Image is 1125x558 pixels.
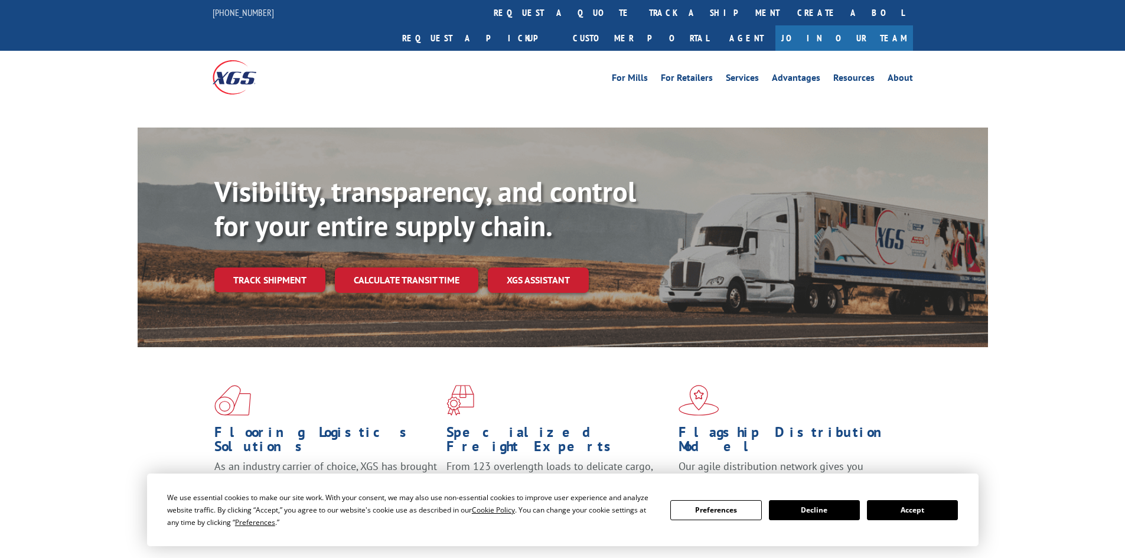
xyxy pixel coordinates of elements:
h1: Flooring Logistics Solutions [214,425,438,459]
a: Join Our Team [775,25,913,51]
h1: Specialized Freight Experts [446,425,670,459]
a: About [888,73,913,86]
p: From 123 overlength loads to delicate cargo, our experienced staff knows the best way to move you... [446,459,670,512]
h1: Flagship Distribution Model [679,425,902,459]
div: Cookie Consent Prompt [147,474,979,546]
a: Customer Portal [564,25,718,51]
span: Cookie Policy [472,505,515,515]
a: Calculate transit time [335,267,478,293]
a: Agent [718,25,775,51]
span: Preferences [235,517,275,527]
b: Visibility, transparency, and control for your entire supply chain. [214,173,636,244]
a: Track shipment [214,267,325,292]
a: Request a pickup [393,25,564,51]
button: Accept [867,500,958,520]
a: [PHONE_NUMBER] [213,6,274,18]
button: Decline [769,500,860,520]
a: Services [726,73,759,86]
a: For Mills [612,73,648,86]
a: Resources [833,73,875,86]
a: Advantages [772,73,820,86]
button: Preferences [670,500,761,520]
a: XGS ASSISTANT [488,267,589,293]
div: We use essential cookies to make our site work. With your consent, we may also use non-essential ... [167,491,656,528]
img: xgs-icon-focused-on-flooring-red [446,385,474,416]
img: xgs-icon-flagship-distribution-model-red [679,385,719,416]
img: xgs-icon-total-supply-chain-intelligence-red [214,385,251,416]
span: As an industry carrier of choice, XGS has brought innovation and dedication to flooring logistics... [214,459,437,501]
span: Our agile distribution network gives you nationwide inventory management on demand. [679,459,896,487]
a: For Retailers [661,73,713,86]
